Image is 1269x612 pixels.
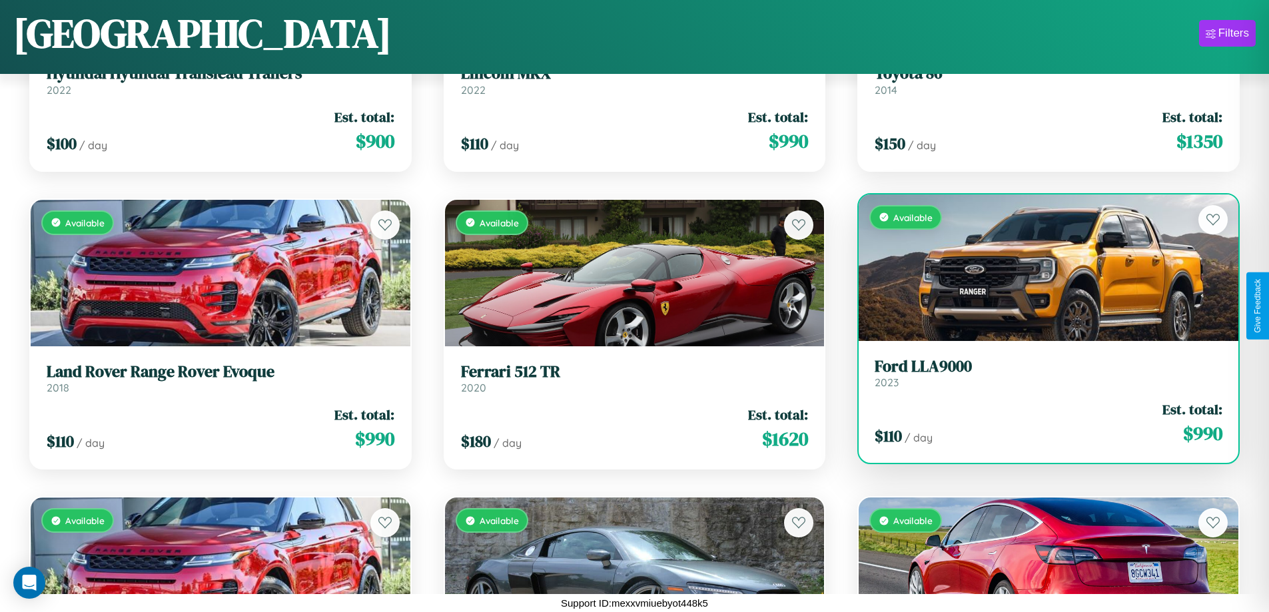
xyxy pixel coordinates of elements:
h1: [GEOGRAPHIC_DATA] [13,6,392,61]
span: Available [65,515,105,526]
span: $ 110 [875,425,902,447]
span: $ 990 [355,426,394,452]
span: Est. total: [1162,107,1222,127]
div: Give Feedback [1253,279,1262,333]
a: Lincoln MKX2022 [461,64,809,97]
span: $ 990 [1183,420,1222,447]
span: Available [893,212,933,223]
div: Filters [1218,27,1249,40]
span: 2022 [47,83,71,97]
span: $ 900 [356,128,394,154]
h3: Hyundai Hyundai Translead Trailers [47,64,394,83]
span: 2020 [461,381,486,394]
span: / day [905,431,933,444]
span: / day [494,436,522,450]
span: $ 990 [769,128,808,154]
span: 2014 [875,83,897,97]
a: Ferrari 512 TR2020 [461,362,809,395]
div: Open Intercom Messenger [13,567,45,599]
h3: Land Rover Range Rover Evoque [47,362,394,382]
span: $ 110 [47,430,74,452]
span: Est. total: [1162,400,1222,419]
span: 2022 [461,83,486,97]
a: Land Rover Range Rover Evoque2018 [47,362,394,395]
a: Hyundai Hyundai Translead Trailers2022 [47,64,394,97]
h3: Toyota 86 [875,64,1222,83]
span: $ 180 [461,430,491,452]
span: $ 1350 [1176,128,1222,154]
p: Support ID: mexxvmiuebyot448k5 [561,594,708,612]
span: Available [480,217,519,228]
span: Est. total: [334,107,394,127]
span: / day [908,139,936,152]
h3: Lincoln MKX [461,64,809,83]
span: 2023 [875,376,899,389]
span: / day [79,139,107,152]
h3: Ferrari 512 TR [461,362,809,382]
button: Filters [1199,20,1256,47]
a: Toyota 862014 [875,64,1222,97]
span: $ 150 [875,133,905,154]
h3: Ford LLA9000 [875,357,1222,376]
span: $ 100 [47,133,77,154]
span: Available [480,515,519,526]
span: Available [893,515,933,526]
span: $ 1620 [762,426,808,452]
span: 2018 [47,381,69,394]
a: Ford LLA90002023 [875,357,1222,390]
span: Available [65,217,105,228]
span: $ 110 [461,133,488,154]
span: Est. total: [748,405,808,424]
span: / day [491,139,519,152]
span: Est. total: [334,405,394,424]
span: Est. total: [748,107,808,127]
span: / day [77,436,105,450]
